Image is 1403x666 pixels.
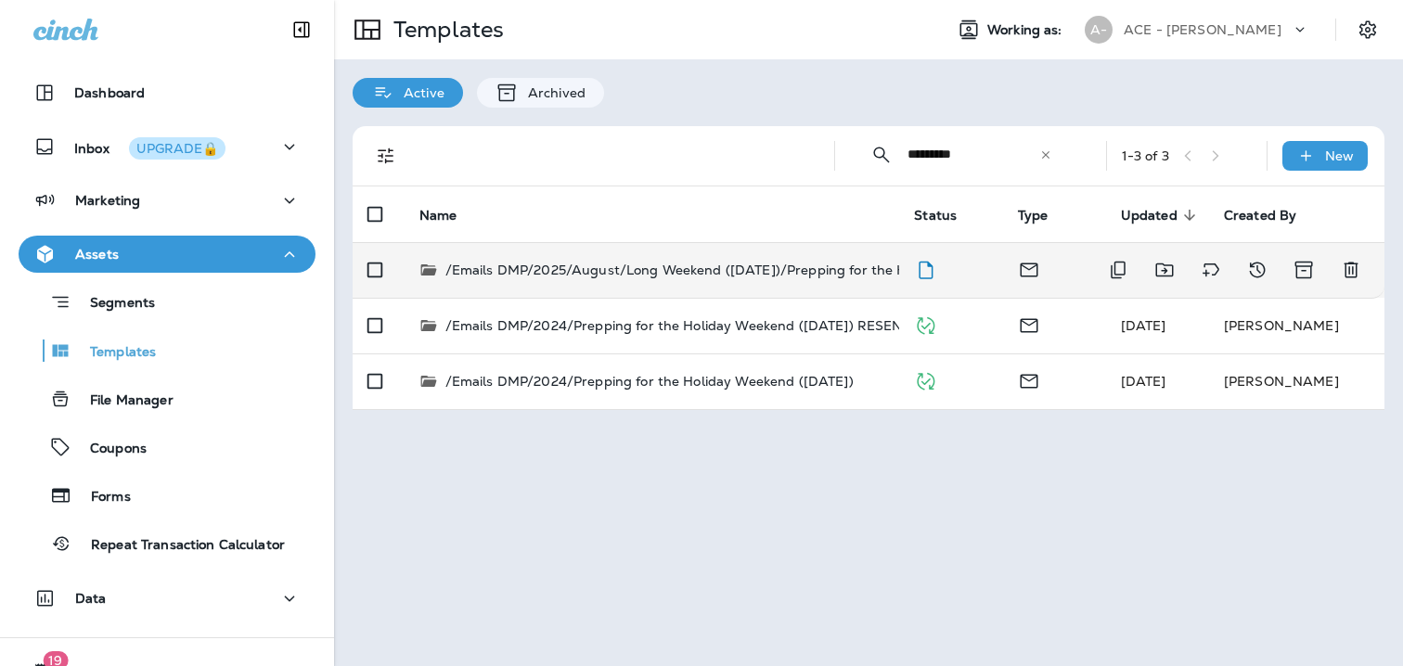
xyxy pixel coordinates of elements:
[394,85,444,100] p: Active
[19,428,315,467] button: Coupons
[1018,207,1073,224] span: Type
[19,282,315,322] button: Segments
[1351,13,1384,46] button: Settings
[419,207,482,224] span: Name
[914,371,937,388] span: Published
[129,137,225,160] button: UPGRADE🔒
[74,137,225,157] p: Inbox
[1121,317,1166,334] span: Sophie Parshall
[1100,251,1137,288] button: Duplicate
[136,142,218,155] div: UPGRADE🔒
[1124,22,1281,37] p: ACE - [PERSON_NAME]
[914,260,937,276] span: Draft
[19,524,315,563] button: Repeat Transaction Calculator
[19,379,315,418] button: File Manager
[71,441,147,458] p: Coupons
[1121,208,1178,224] span: Updated
[445,316,913,335] p: /Emails DMP/2024/Prepping for the Holiday Weekend ([DATE]) RESEND
[863,136,900,173] button: Collapse Search
[419,208,457,224] span: Name
[19,236,315,273] button: Assets
[914,315,937,332] span: Published
[19,476,315,515] button: Forms
[74,85,145,100] p: Dashboard
[75,591,107,606] p: Data
[72,537,285,555] p: Repeat Transaction Calculator
[1285,251,1323,288] button: Archive
[367,137,405,174] button: Filters
[75,193,140,208] p: Marketing
[72,489,131,506] p: Forms
[386,16,504,44] p: Templates
[19,331,315,370] button: Templates
[75,247,119,262] p: Assets
[914,207,981,224] span: Status
[1122,148,1169,163] div: 1 - 3 of 3
[1209,298,1384,353] td: [PERSON_NAME]
[71,392,174,410] p: File Manager
[1121,207,1202,224] span: Updated
[1332,251,1370,288] button: Delete
[1085,16,1113,44] div: A-
[1018,208,1049,224] span: Type
[19,182,315,219] button: Marketing
[19,74,315,111] button: Dashboard
[1239,251,1276,288] button: View Changelog
[71,295,155,314] p: Segments
[19,580,315,617] button: Data
[914,208,957,224] span: Status
[445,372,854,391] p: /Emails DMP/2024/Prepping for the Holiday Weekend ([DATE])
[1018,315,1040,332] span: Email
[19,128,315,165] button: InboxUPGRADE🔒
[1121,373,1166,390] span: Sophie Parshall
[1018,371,1040,388] span: Email
[987,22,1066,38] span: Working as:
[1224,207,1320,224] span: Created By
[445,261,1118,279] p: /Emails DMP/2025/August/Long Weekend ([DATE])/Prepping for the Holiday Weekend $25 Off ([DATE])
[1192,251,1229,288] button: Add tags
[276,11,328,48] button: Collapse Sidebar
[1325,148,1354,163] p: New
[519,85,586,100] p: Archived
[1224,208,1296,224] span: Created By
[1209,353,1384,409] td: [PERSON_NAME]
[1018,260,1040,276] span: Email
[1146,251,1183,288] button: Move to folder
[71,344,156,362] p: Templates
